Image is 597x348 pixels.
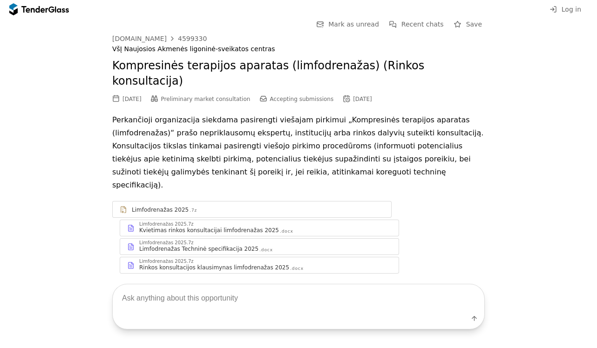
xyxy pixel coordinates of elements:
[328,20,379,28] span: Mark as unread
[313,19,382,30] button: Mark as unread
[112,58,485,89] h2: Kompresinės terapijos aparatas (limfodrenažas) (Rinkos konsultacija)
[387,19,447,30] button: Recent chats
[451,19,485,30] button: Save
[466,20,482,28] span: Save
[139,259,194,264] div: Limfodrenažas 2025.7z
[139,227,279,234] div: Kvietimas rinkos konsultacijai limfodrenažas 2025
[132,206,189,214] div: Limfodrenažas 2025
[547,4,584,15] button: Log in
[139,245,258,253] div: Limfodrenažas Techninė specifikacija 2025
[270,96,333,102] span: Accepting submissions
[161,96,251,102] span: Preliminary market consultation
[178,35,207,42] div: 4599330
[280,228,293,234] div: .docx
[139,222,194,227] div: Limfodrenažas 2025.7z
[139,241,194,245] div: Limfodrenažas 2025.7z
[112,114,485,192] p: Perkančioji organizacija siekdama pasirengti viešajam pirkimui „Kompresinės terapijos aparatas (l...
[112,35,207,42] a: [DOMAIN_NAME]4599330
[120,238,399,255] a: Limfodrenažas 2025.7zLimfodrenažas Techninė specifikacija 2025.docx
[112,35,167,42] div: [DOMAIN_NAME]
[353,96,372,102] div: [DATE]
[122,96,142,102] div: [DATE]
[112,45,485,53] div: VšĮ Naujosios Akmenės ligoninė-sveikatos centras
[120,220,399,236] a: Limfodrenažas 2025.7zKvietimas rinkos konsultacijai limfodrenažas 2025.docx
[401,20,444,28] span: Recent chats
[259,247,273,253] div: .docx
[120,257,399,274] a: Limfodrenažas 2025.7zRinkos konsultacijos klausimynas limfodrenažas 2025.docx
[562,6,581,13] span: Log in
[139,264,289,271] div: Rinkos konsultacijos klausimynas limfodrenažas 2025
[112,201,392,218] a: Limfodrenažas 2025.7z
[190,207,197,214] div: .7z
